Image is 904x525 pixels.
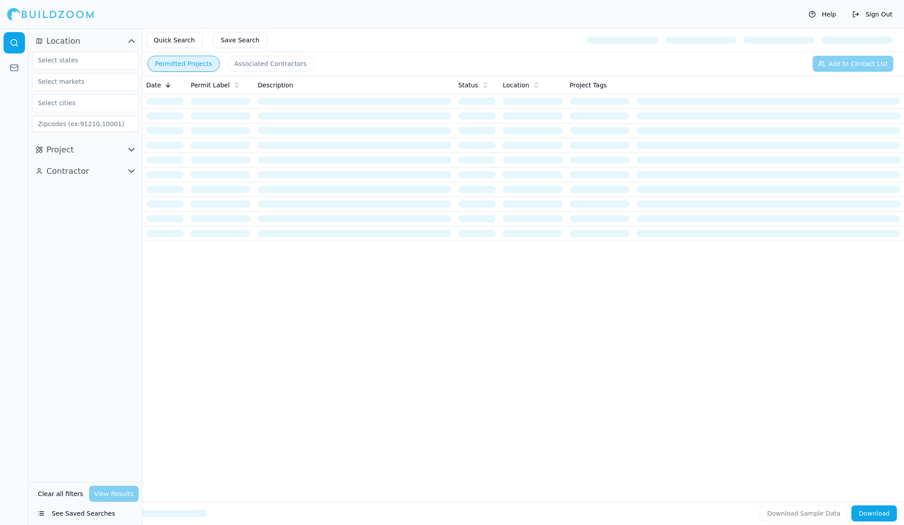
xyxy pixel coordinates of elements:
span: Project [46,144,74,156]
span: Location [503,81,529,90]
button: Contractor [32,164,139,178]
input: Select states [33,52,127,68]
button: Sign Out [848,7,897,21]
span: Date [146,81,161,90]
button: Location [32,34,139,48]
span: Permit Label [191,81,230,90]
span: Project Tags [570,81,607,90]
input: Zipcodes (ex:91210,10001) [32,116,139,132]
button: Clear all filters [36,486,86,502]
span: Description [258,81,293,90]
input: Select cities [33,95,127,111]
button: Quick Search [146,32,202,48]
button: Permitted Projects [148,56,220,72]
span: Location [46,35,80,47]
input: Select markets [33,74,127,90]
button: Associated Contractors [227,56,314,72]
button: Help [804,7,841,21]
button: Download [851,505,897,521]
button: See Saved Searches [32,505,139,521]
button: Project [32,143,139,157]
span: Status [458,81,478,90]
button: Save Search [213,32,267,48]
span: Contractor [46,165,89,177]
